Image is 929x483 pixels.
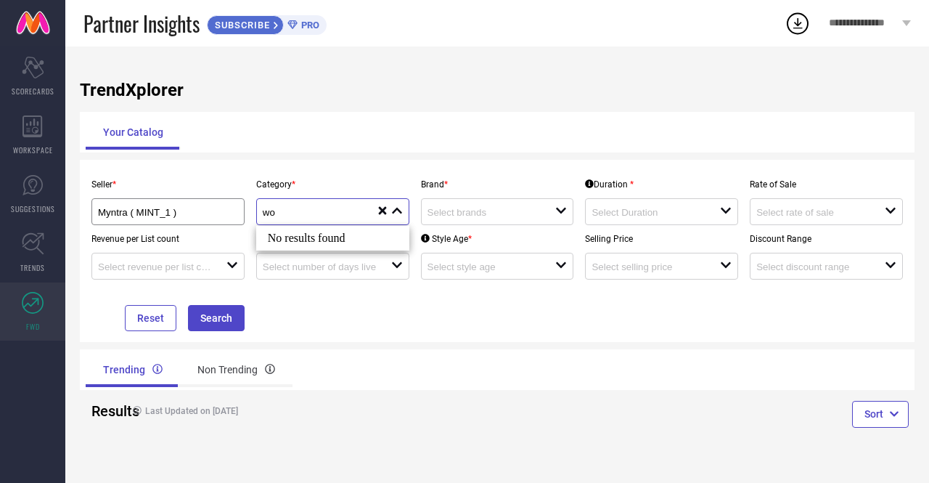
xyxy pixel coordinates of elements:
button: Reset [125,305,176,331]
p: Revenue per List count [91,234,245,244]
input: Select selling price [592,261,707,272]
span: PRO [298,20,319,31]
span: FWD [26,321,40,332]
a: SUBSCRIBEPRO [207,12,327,35]
input: Select brands [427,207,543,218]
input: Select style age [427,261,543,272]
input: Select Duration [592,207,707,218]
span: Partner Insights [83,9,200,38]
p: Brand [421,179,574,190]
input: Select seller [98,207,224,218]
p: Category [256,179,409,190]
h1: TrendXplorer [80,80,914,100]
input: Select discount range [756,261,872,272]
button: Search [188,305,245,331]
p: Seller [91,179,245,190]
span: SCORECARDS [12,86,54,97]
div: Myntra ( MINT_1 ) [98,205,238,219]
p: Selling Price [585,234,738,244]
div: Your Catalog [86,115,181,150]
span: TRENDS [20,262,45,273]
div: Non Trending [180,352,292,387]
div: Duration [585,179,634,190]
input: Select revenue per list count [98,261,213,272]
button: Sort [852,401,909,427]
p: Discount Range [750,234,903,244]
h2: Results [91,402,114,420]
div: Style Age [421,234,472,244]
div: No results found [256,226,409,251]
input: Select number of days live [263,261,378,272]
div: Trending [86,352,180,387]
p: Rate of Sale [750,179,903,190]
span: WORKSPACE [13,145,53,155]
input: Select rate of sale [756,207,872,218]
span: SUGGESTIONS [11,203,55,214]
div: Open download list [785,10,811,36]
span: SUBSCRIBE [208,20,274,31]
h4: Last Updated on [DATE] [126,406,452,416]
